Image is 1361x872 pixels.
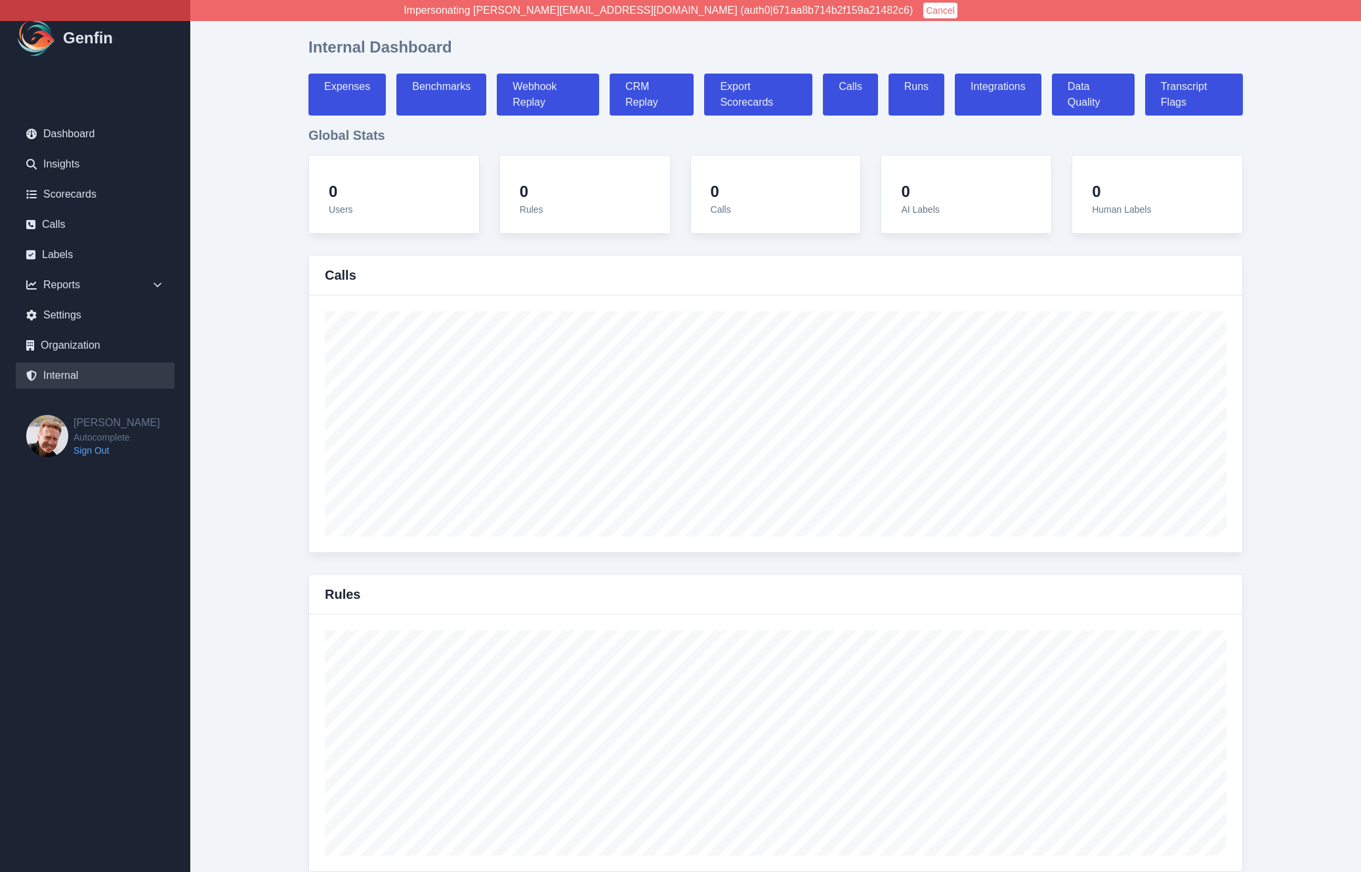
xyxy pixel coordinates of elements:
h3: Calls [325,266,356,284]
span: Autocomplete [73,431,160,444]
a: Data Quality [1052,74,1135,116]
a: Settings [16,302,175,328]
a: Sign Out [73,444,160,457]
h3: Global Stats [308,126,1243,144]
h2: [PERSON_NAME] [73,415,160,431]
h4: 0 [329,182,353,202]
a: Benchmarks [396,74,486,116]
a: Insights [16,151,175,177]
a: Dashboard [16,121,175,147]
img: Logo [16,17,58,59]
a: Webhook Replay [497,74,599,116]
h4: 0 [1092,182,1151,202]
h1: Internal Dashboard [308,37,452,58]
a: Organization [16,332,175,359]
div: Reports [16,272,175,298]
h3: Rules [325,585,360,603]
a: CRM Replay [610,74,694,116]
a: Internal [16,362,175,389]
button: Cancel [923,3,957,18]
span: Users [329,204,353,215]
a: Labels [16,242,175,268]
a: Runs [889,74,944,116]
a: Export Scorecards [704,74,812,116]
span: Calls [711,204,731,215]
h4: 0 [711,182,731,202]
a: Integrations [955,74,1041,116]
a: Scorecards [16,181,175,207]
a: Calls [16,211,175,238]
a: Expenses [308,74,386,116]
a: Calls [823,74,878,116]
a: Transcript Flags [1145,74,1243,116]
img: Brian Dunagan [26,415,68,457]
span: Rules [520,204,543,215]
h4: 0 [520,182,543,202]
span: AI Labels [901,204,939,215]
span: Human Labels [1092,204,1151,215]
h1: Genfin [63,28,113,49]
h4: 0 [901,182,939,202]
